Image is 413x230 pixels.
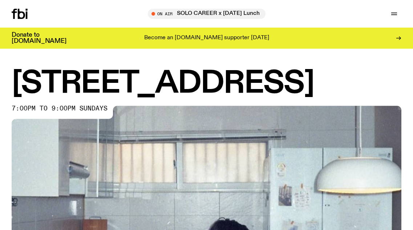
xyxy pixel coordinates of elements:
p: Become an [DOMAIN_NAME] supporter [DATE] [144,35,269,41]
span: 7:00pm to 9:00pm sundays [12,106,108,112]
h3: Donate to [DOMAIN_NAME] [12,32,66,44]
h1: [STREET_ADDRESS] [12,69,401,98]
button: On AirSOLO CAREER x [DATE] Lunch [148,9,266,19]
